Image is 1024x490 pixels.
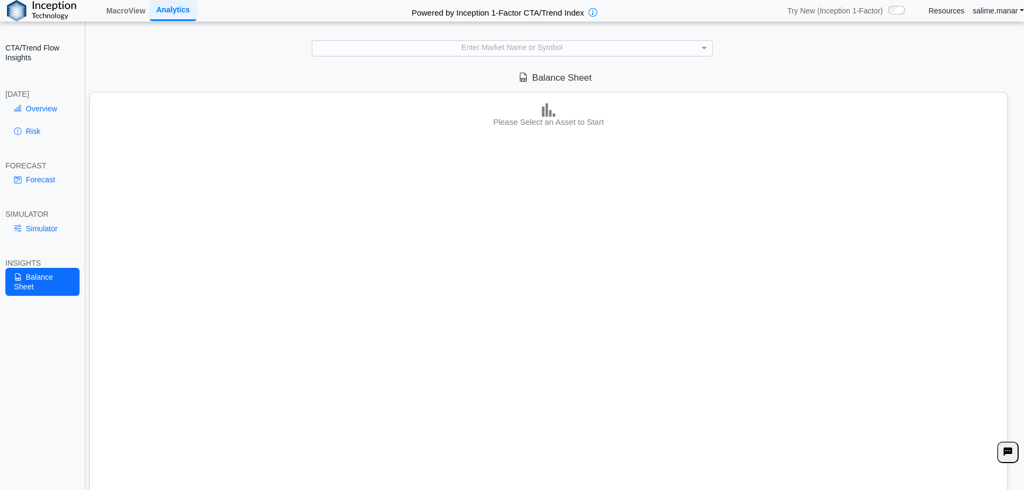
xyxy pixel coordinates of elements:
a: Balance Sheet [5,268,80,296]
div: [DATE] [5,89,80,99]
div: FORECAST [5,161,80,171]
span: Balance Sheet [519,73,592,83]
img: bar-chart.png [542,103,555,117]
div: Enter Market Name or Symbol [312,41,712,55]
a: Simulator [5,219,80,238]
a: Risk [5,122,80,140]
h2: Powered by Inception 1-Factor CTA/Trend Index [407,3,589,18]
span: Try New (Inception 1-Factor) [787,6,883,16]
a: salime.manar [972,6,1024,16]
div: SIMULATOR [5,209,80,219]
a: Resources [928,6,964,16]
a: Analytics [150,1,196,20]
a: MacroView [102,2,150,20]
a: Forecast [5,171,80,189]
a: Overview [5,100,80,118]
h2: CTA/Trend Flow Insights [5,43,80,62]
div: INSIGHTS [5,258,80,268]
h3: Please Select an Asset to Start [94,117,1002,127]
